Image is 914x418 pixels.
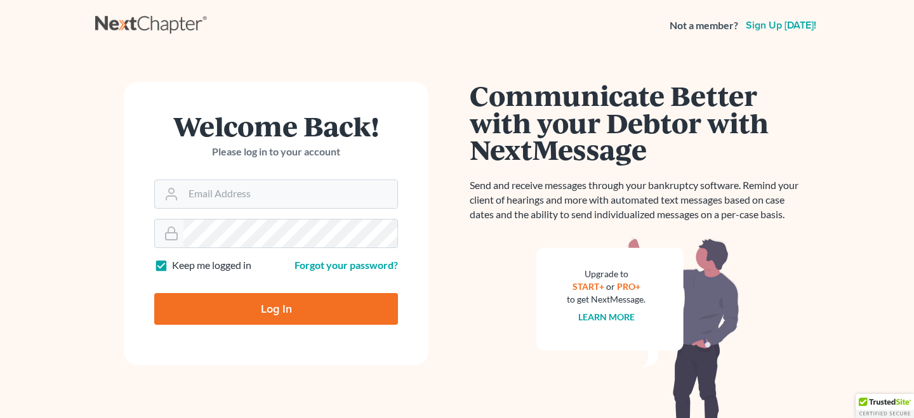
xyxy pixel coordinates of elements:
[573,281,604,292] a: START+
[606,281,615,292] span: or
[856,394,914,418] div: TrustedSite Certified
[154,145,398,159] p: Please log in to your account
[154,293,398,325] input: Log In
[470,82,806,163] h1: Communicate Better with your Debtor with NextMessage
[154,112,398,140] h1: Welcome Back!
[578,311,635,322] a: Learn more
[670,18,738,33] strong: Not a member?
[617,281,640,292] a: PRO+
[470,178,806,222] p: Send and receive messages through your bankruptcy software. Remind your client of hearings and mo...
[743,20,819,30] a: Sign up [DATE]!
[295,259,398,271] a: Forgot your password?
[172,258,251,273] label: Keep me logged in
[567,268,646,280] div: Upgrade to
[183,180,397,208] input: Email Address
[567,293,646,306] div: to get NextMessage.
